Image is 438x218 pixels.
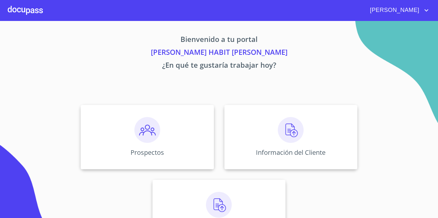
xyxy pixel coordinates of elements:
p: [PERSON_NAME] HABIT [PERSON_NAME] [21,47,418,60]
p: ¿En qué te gustaría trabajar hoy? [21,60,418,73]
img: prospectos.png [134,117,160,143]
p: Información del Cliente [256,148,326,157]
p: Prospectos [131,148,164,157]
button: account of current user [365,5,430,15]
img: carga.png [278,117,304,143]
img: carga.png [206,192,232,218]
p: Bienvenido a tu portal [21,34,418,47]
span: [PERSON_NAME] [365,5,423,15]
